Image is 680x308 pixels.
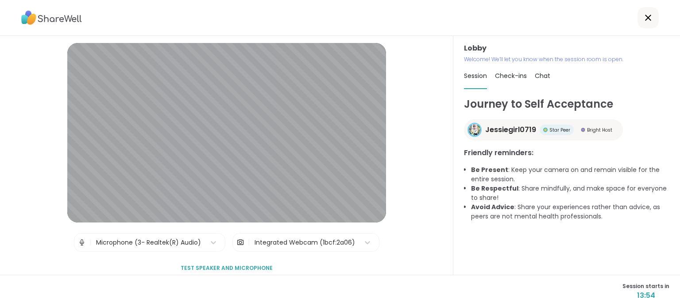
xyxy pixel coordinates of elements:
[581,128,585,132] img: Bright Host
[471,184,669,203] li: : Share mindfully, and make space for everyone to share!
[495,71,527,80] span: Check-ins
[469,124,480,136] img: Jessiegirl0719
[471,184,518,193] b: Be Respectful
[464,55,669,63] p: Welcome! We’ll let you know when the session room is open.
[485,125,536,135] span: Jessiegirl0719
[89,234,92,251] span: |
[549,127,570,133] span: Star Peer
[543,128,548,132] img: Star Peer
[622,282,669,290] span: Session starts in
[587,127,612,133] span: Bright Host
[464,148,669,158] h3: Friendly reminders:
[471,165,669,184] li: : Keep your camera on and remain visible for the entire session.
[181,264,273,272] span: Test speaker and microphone
[177,259,276,277] button: Test speaker and microphone
[535,71,550,80] span: Chat
[471,203,669,221] li: : Share your experiences rather than advice, as peers are not mental health professionals.
[471,165,508,174] b: Be Present
[255,238,355,247] div: Integrated Webcam (1bcf:2a06)
[464,119,623,140] a: Jessiegirl0719Jessiegirl0719Star PeerStar PeerBright HostBright Host
[622,290,669,301] span: 13:54
[464,96,669,112] h1: Journey to Self Acceptance
[464,71,487,80] span: Session
[471,203,514,211] b: Avoid Advice
[464,43,669,54] h3: Lobby
[236,234,244,251] img: Camera
[96,238,201,247] div: Microphone (3- Realtek(R) Audio)
[21,8,82,28] img: ShareWell Logo
[248,234,250,251] span: |
[78,234,86,251] img: Microphone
